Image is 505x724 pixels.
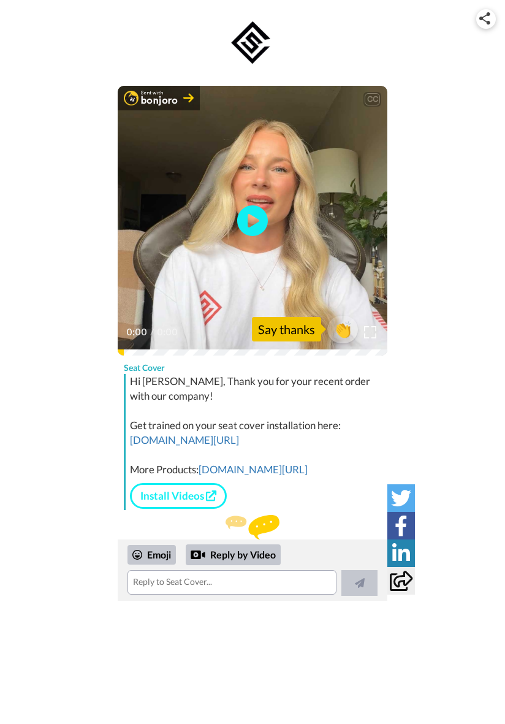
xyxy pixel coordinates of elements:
span: 👏 [327,319,358,339]
a: Bonjoro LogoSent withbonjoro [118,86,200,110]
span: 0:00 [126,325,148,340]
div: bonjoro [141,96,178,105]
div: Seat Cover [118,356,387,374]
div: Sent with [141,91,178,96]
button: 👏 [327,316,358,343]
a: [DOMAIN_NAME][URL] [130,433,239,446]
img: message.svg [226,515,279,539]
div: Reply by Video [191,547,205,562]
a: [DOMAIN_NAME][URL] [199,463,308,476]
a: Install Videos [130,483,227,509]
div: Reply by Video [186,544,281,565]
img: Full screen [364,326,376,338]
div: Hi [PERSON_NAME], Thank you for your recent order with our company! Get trained on your seat cove... [130,374,384,477]
span: 0:00 [157,325,178,340]
img: Bonjoro Logo [124,91,139,105]
div: Say thanks [252,317,321,341]
div: Emoji [127,545,176,565]
div: CC [365,93,380,105]
img: logo [227,18,278,67]
img: ic_share.svg [479,12,490,25]
div: Send Seat Cover a reply. [118,515,387,560]
span: / [150,325,154,340]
